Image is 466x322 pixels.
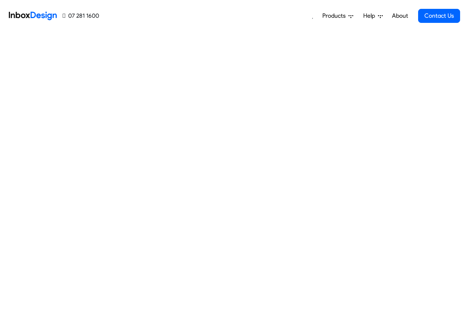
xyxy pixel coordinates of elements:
a: Help [360,8,386,23]
a: About [390,8,410,23]
a: Contact Us [418,9,460,23]
a: 07 281 1600 [63,11,99,20]
span: Products [322,11,348,20]
a: Products [319,8,356,23]
span: Help [363,11,378,20]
